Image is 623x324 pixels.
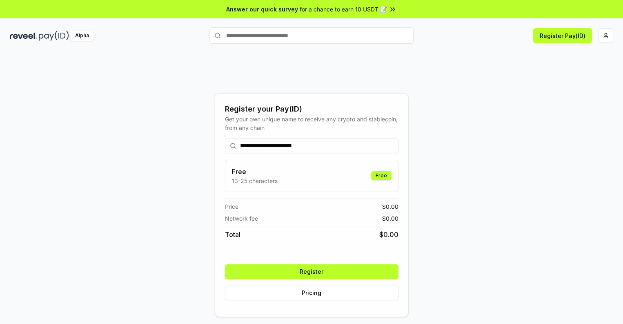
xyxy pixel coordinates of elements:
[382,202,398,211] span: $ 0.00
[225,230,240,239] span: Total
[379,230,398,239] span: $ 0.00
[300,5,387,13] span: for a chance to earn 10 USDT 📝
[382,214,398,223] span: $ 0.00
[226,5,298,13] span: Answer our quick survey
[39,31,69,41] img: pay_id
[225,264,398,279] button: Register
[533,28,592,43] button: Register Pay(ID)
[232,167,278,177] h3: Free
[225,103,398,115] div: Register your Pay(ID)
[371,171,392,180] div: Free
[232,177,278,185] p: 13-25 characters
[225,286,398,300] button: Pricing
[225,214,258,223] span: Network fee
[10,31,37,41] img: reveel_dark
[225,202,238,211] span: Price
[71,31,93,41] div: Alpha
[225,115,398,132] div: Get your own unique name to receive any crypto and stablecoin, from any chain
